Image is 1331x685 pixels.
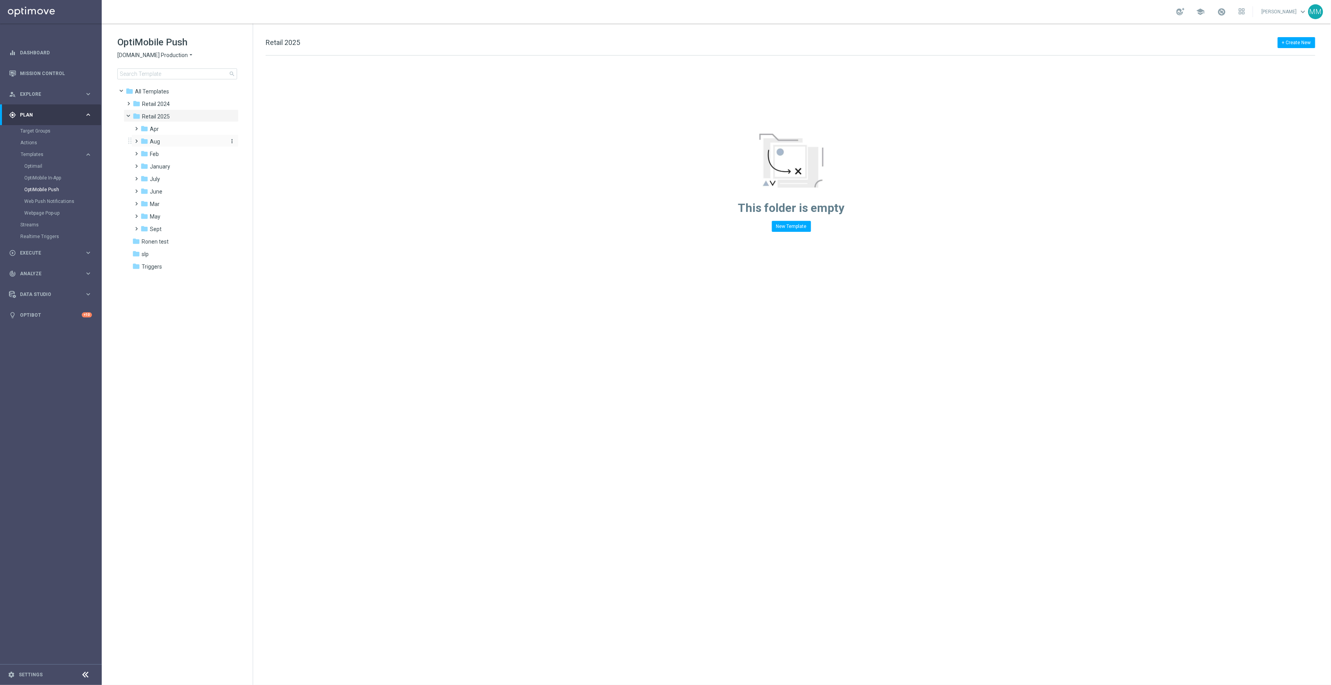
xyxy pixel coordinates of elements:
i: arrow_drop_down [188,52,194,59]
i: keyboard_arrow_right [85,111,92,118]
i: equalizer [9,49,16,56]
i: folder [133,112,140,120]
div: OptiMobile In-App [24,172,101,184]
h1: OptiMobile Push [117,36,237,48]
div: +10 [82,312,92,317]
div: OptiMobile Push [24,184,101,195]
button: Templates keyboard_arrow_right [20,151,92,158]
a: Realtime Triggers [20,233,81,240]
i: folder [132,237,140,245]
a: Dashboard [20,42,92,63]
i: folder [132,262,140,270]
button: [DOMAIN_NAME] Production arrow_drop_down [117,52,194,59]
div: Templates [20,149,101,219]
span: Feb [150,151,159,158]
i: folder [140,225,148,233]
span: Explore [20,92,85,97]
i: keyboard_arrow_right [85,151,92,158]
button: Data Studio keyboard_arrow_right [9,291,92,298]
i: folder [140,187,148,195]
span: school [1196,7,1205,16]
span: Retail 2025 [266,38,300,47]
button: equalizer Dashboard [9,50,92,56]
div: Streams [20,219,101,231]
span: Ronen test [142,238,169,245]
span: July [150,176,160,183]
button: lightbulb Optibot +10 [9,312,92,318]
button: person_search Explore keyboard_arrow_right [9,91,92,97]
button: Mission Control [9,70,92,77]
a: Settings [19,672,43,677]
span: June [150,188,162,195]
span: search [229,71,235,77]
span: slp [142,251,149,258]
a: [PERSON_NAME]keyboard_arrow_down [1261,6,1308,18]
span: Plan [20,113,85,117]
div: Optimail [24,160,101,172]
button: track_changes Analyze keyboard_arrow_right [9,271,92,277]
a: Optibot [20,305,82,325]
div: Realtime Triggers [20,231,101,242]
div: Plan [9,111,85,118]
span: January [150,163,170,170]
span: [DOMAIN_NAME] Production [117,52,188,59]
i: folder [140,200,148,208]
i: folder [126,87,133,95]
i: folder [133,100,140,108]
div: MM [1308,4,1323,19]
span: Templates [21,152,77,157]
div: Webpage Pop-up [24,207,101,219]
span: Triggers [142,263,162,270]
span: Retail 2024 [142,100,170,108]
span: Sept [150,226,162,233]
a: Mission Control [20,63,92,84]
span: May [150,213,160,220]
button: + Create New [1278,37,1315,48]
span: Analyze [20,271,85,276]
a: Web Push Notifications [24,198,81,204]
i: keyboard_arrow_right [85,90,92,98]
i: track_changes [9,270,16,277]
button: play_circle_outline Execute keyboard_arrow_right [9,250,92,256]
i: folder [140,125,148,133]
i: folder [140,150,148,158]
i: folder [140,137,148,145]
span: Templates [135,88,169,95]
a: OptiMobile In-App [24,175,81,181]
div: Execute [9,249,85,256]
i: folder [140,175,148,183]
div: Mission Control [9,63,92,84]
i: more_vert [229,138,235,144]
div: Optibot [9,305,92,325]
i: play_circle_outline [9,249,16,256]
div: Analyze [9,270,85,277]
span: Retail 2025 [142,113,170,120]
span: Aug [150,138,160,145]
i: gps_fixed [9,111,16,118]
div: Data Studio [9,291,85,298]
span: Data Studio [20,292,85,297]
button: New Template [772,221,811,232]
img: emptyStateManageTemplates.jpg [759,134,824,188]
a: OptiMobile Push [24,186,81,193]
i: folder [140,162,148,170]
div: Target Groups [20,125,101,137]
a: Optimail [24,163,81,169]
div: Explore [9,91,85,98]
i: keyboard_arrow_right [85,249,92,256]
i: folder [132,250,140,258]
span: keyboard_arrow_down [1299,7,1308,16]
span: Mar [150,201,160,208]
i: lightbulb [9,312,16,319]
i: keyboard_arrow_right [85,270,92,277]
input: Search Template [117,68,237,79]
a: Actions [20,140,81,146]
i: keyboard_arrow_right [85,290,92,298]
div: Templates [21,152,85,157]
